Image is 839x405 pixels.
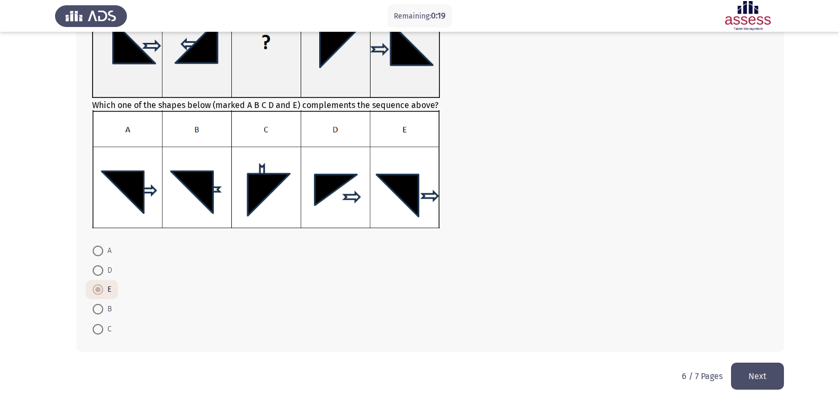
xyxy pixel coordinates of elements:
img: UkFYYV8wOTNfQi5wbmcxNjkxMzMzMjkxNDIx.png [92,110,440,228]
span: D [103,264,112,277]
img: Assess Talent Management logo [55,1,127,31]
p: Remaining: [394,10,446,23]
img: Assessment logo of Assessment En (Focus & 16PD) [712,1,784,31]
span: B [103,303,112,316]
span: 0:19 [431,11,446,21]
p: 6 / 7 Pages [682,371,723,381]
button: load next page [731,363,784,390]
span: A [103,245,112,257]
span: C [103,323,112,336]
span: E [103,283,111,296]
